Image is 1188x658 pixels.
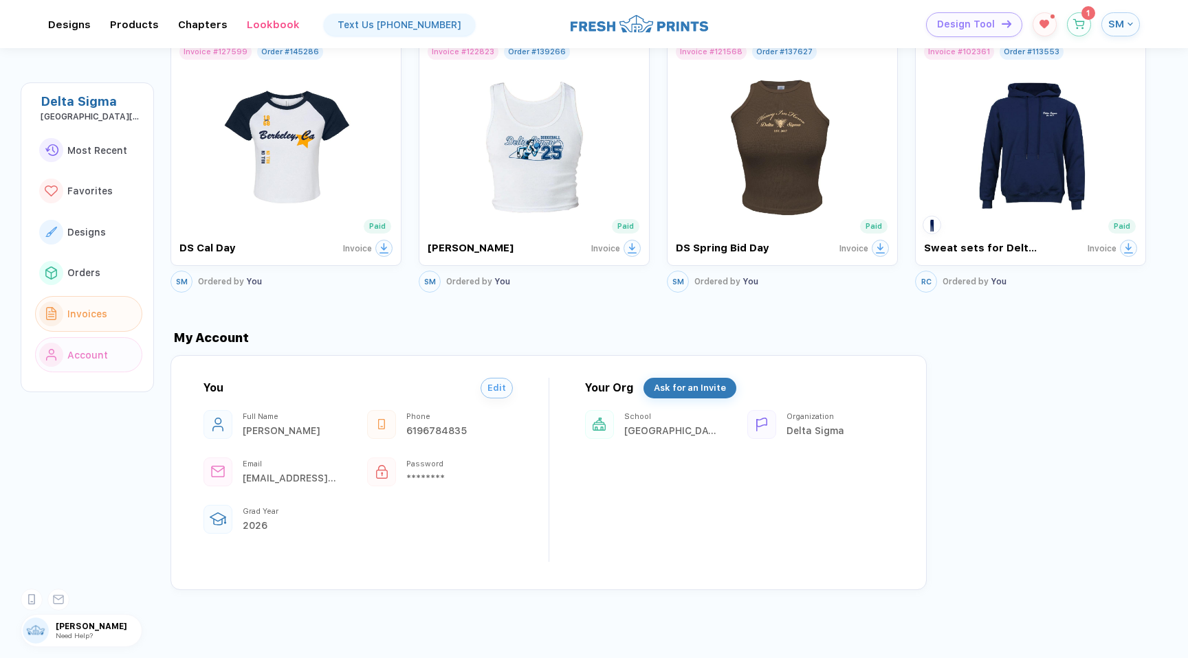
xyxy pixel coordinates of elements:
[67,227,106,238] span: Designs
[45,227,57,237] img: link to icon
[428,242,542,254] div: [PERSON_NAME]
[694,277,740,286] span: Ordered by
[694,277,758,286] div: You
[324,14,475,36] a: Text Us [PHONE_NUMBER]
[46,307,57,320] img: link to icon
[170,330,1188,345] div: My Account
[419,271,441,293] button: SM
[261,47,319,56] div: Order # 145286
[705,60,860,221] img: 1737128054041ygsos_nt_front.jpeg
[943,277,989,286] span: Ordered by
[937,19,995,30] span: Design Tool
[624,412,719,421] div: School
[179,242,294,254] div: DS Cal Day
[446,277,492,286] span: Ordered by
[45,144,58,156] img: link to icon
[481,378,513,398] button: Edit
[866,222,882,231] div: Paid
[48,19,91,31] div: DesignsToggle dropdown menu
[928,47,990,56] div: Invoice # 102361
[35,133,142,168] button: link to iconMost Recent
[1050,14,1055,19] sup: 1
[591,244,620,253] span: Invoice
[508,47,566,56] div: Order # 139266
[915,35,1146,293] div: Invoice #102361Order #113553Sweat sets for Delta Sigma!1PaidInvoiceRCOrdered by You
[170,271,192,293] button: SM
[943,277,1006,286] div: You
[67,267,100,278] span: Orders
[178,19,228,31] div: ChaptersToggle dropdown menu chapters
[667,35,898,293] div: Invoice #121568Order #137627DS Spring Bid DayPaidInvoiceSMOrdered by You
[406,460,501,468] div: Password
[1086,9,1090,17] span: 1
[198,277,262,286] div: You
[424,277,436,286] span: SM
[839,244,868,253] span: Invoice
[46,349,57,361] img: link to icon
[67,185,113,196] span: Favorites
[35,296,142,332] button: link to iconInvoices
[67,308,107,319] span: Invoices
[243,425,338,436] div: Sarev Medina
[170,35,401,293] div: Invoice #127599Order #145286DS Cal DayPaidInvoiceSMOrdered by You
[35,256,142,291] button: link to iconOrders
[343,244,372,253] span: Invoice
[1004,47,1059,56] div: Order # 113553
[571,13,708,34] img: logo
[924,242,1039,254] div: Sweat sets for Delta Sigma!
[419,35,650,293] div: Invoice #122823Order #139266[PERSON_NAME]PaidInvoiceSMOrdered by You
[667,271,689,293] button: SM
[1081,6,1095,20] sup: 1
[247,19,300,31] div: LookbookToggle dropdown menu chapters
[41,112,142,122] div: University of California, Berkeley
[243,412,338,421] div: Full Name
[676,242,791,254] div: DS Spring Bid Day
[926,12,1022,37] button: Design Toolicon
[406,412,501,421] div: Phone
[1088,244,1116,253] span: Invoice
[41,94,142,109] div: Delta Sigma
[369,222,386,231] div: Paid
[184,47,247,56] div: Invoice # 127599
[756,47,813,56] div: Order # 137627
[35,337,142,373] button: link to iconAccount
[1002,20,1011,27] img: icon
[624,425,719,436] div: University of California, Berkeley
[176,277,188,286] span: SM
[954,60,1108,221] img: 17114_1711627854379_new.jpeg
[921,277,932,286] span: RC
[786,412,881,421] div: Organization
[654,383,726,393] span: Ask for an Invite
[56,631,93,639] span: Need Help?
[786,425,881,436] div: Delta Sigma
[198,277,244,286] span: Ordered by
[585,381,633,394] div: Your Org
[1101,12,1140,36] button: SM
[67,350,108,361] span: Account
[243,460,338,468] div: Email
[457,60,612,221] img: 1738773511828utzfl_nt_front.jpeg
[243,507,338,516] div: Grad Year
[243,520,338,531] div: 2026
[925,218,939,232] img: 1
[680,47,742,56] div: Invoice # 121568
[243,473,338,484] div: sigma.apparelchair@gmail.com
[35,214,142,250] button: link to iconDesigns
[35,173,142,209] button: link to iconFavorites
[247,19,300,31] div: Lookbook
[338,19,461,30] div: Text Us [PHONE_NUMBER]
[446,277,510,286] div: You
[1114,222,1130,231] div: Paid
[1108,18,1124,30] span: SM
[672,277,684,286] span: SM
[45,266,57,279] img: link to icon
[915,271,937,293] button: RC
[617,222,634,231] div: Paid
[203,381,223,394] div: You
[432,47,494,56] div: Invoice # 122823
[487,383,506,393] span: Edit
[406,425,501,436] div: 6196784835
[56,622,142,631] span: [PERSON_NAME]
[110,19,159,31] div: ProductsToggle dropdown menu
[23,617,49,644] img: user profile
